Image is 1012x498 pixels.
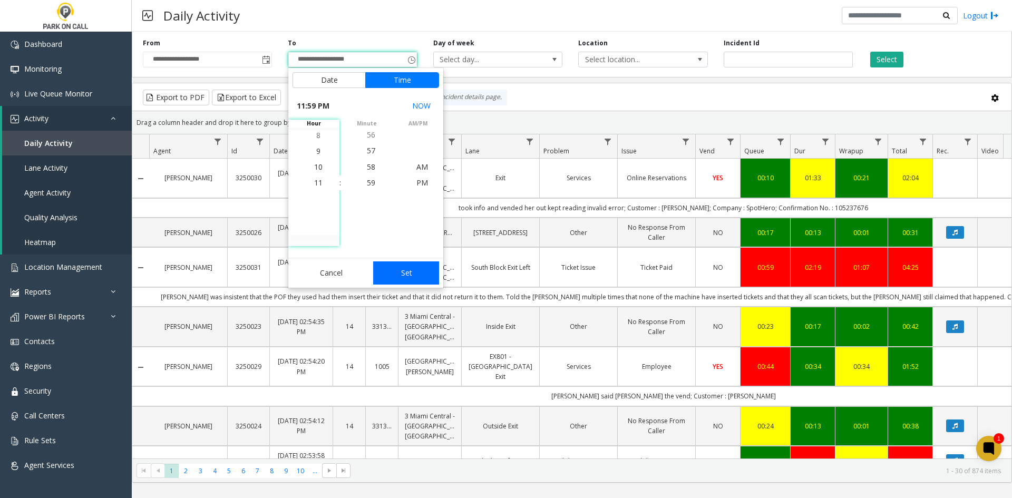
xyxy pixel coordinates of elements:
span: Page 9 [279,464,293,478]
span: Monitoring [24,64,62,74]
span: Total [892,147,907,155]
span: Activity [24,113,48,123]
a: 00:24 [747,421,784,431]
a: 331360 [372,321,392,331]
img: 'icon' [11,412,19,421]
span: YES [713,173,723,182]
a: 3250024 [234,421,263,431]
div: 02:19 [797,262,829,272]
span: Lane [465,147,480,155]
a: 14 [339,456,359,466]
a: [DATE] 02:53:58 PM [276,451,326,471]
a: Exit [468,173,533,183]
a: [GEOGRAPHIC_DATA][PERSON_NAME] [405,356,455,376]
span: Select location... [579,52,682,67]
a: Lane Filter Menu [523,134,537,149]
span: Contacts [24,336,55,346]
div: Drag a column header and drop it here to group by that column [132,113,1011,132]
img: 'icon' [11,65,19,74]
a: Validation Issue [546,456,611,466]
h3: Daily Activity [158,3,245,28]
a: 3250028 [234,456,263,466]
a: No Response From Caller [624,317,689,337]
button: Date tab [293,72,366,88]
button: Set [373,261,440,285]
a: [PERSON_NAME] [155,173,221,183]
img: 'icon' [11,41,19,49]
div: 00:38 [894,421,926,431]
a: NO [702,228,734,238]
a: 00:34 [842,362,881,372]
a: Ticket Paid [624,262,689,272]
a: 02:22 [797,456,829,466]
a: Vend Filter Menu [724,134,738,149]
a: 03:18 [894,456,926,466]
a: 3250031 [234,262,263,272]
div: 01:33 [797,173,829,183]
a: [PERSON_NAME] [155,321,221,331]
span: Location Management [24,262,102,272]
a: Ticket Issue [546,262,611,272]
a: EX801 - [GEOGRAPHIC_DATA] Exit [468,351,533,382]
span: Heatmap [24,237,56,247]
a: Daily Activity [2,131,132,155]
a: Validation Error [624,456,689,466]
span: Agent [153,147,171,155]
span: NO [713,422,723,431]
div: 00:59 [747,262,784,272]
a: No Response From Caller [624,222,689,242]
span: 11 [314,178,323,188]
a: YES [702,173,734,183]
span: Lane Activity [24,163,67,173]
span: NO [713,263,723,272]
a: [DATE] 02:54:12 PM [276,416,326,436]
a: 00:17 [797,321,829,331]
a: [PERSON_NAME] [155,421,221,431]
button: Cancel [293,261,370,285]
button: Export to PDF [143,90,209,105]
span: 59 [367,178,375,188]
span: Page 11 [308,464,322,478]
label: Incident Id [724,38,760,48]
a: Heatmap [2,230,132,255]
span: Quality Analysis [24,212,77,222]
span: Daily Activity [24,138,73,148]
span: Go to the next page [325,466,334,475]
div: 00:01 [842,228,881,238]
div: 00:44 [747,362,784,372]
img: 'icon' [11,263,19,272]
label: From [143,38,160,48]
span: 8 [316,130,320,140]
div: 00:37 [842,456,881,466]
span: Wrapup [839,147,863,155]
a: Inside Exit [468,321,533,331]
span: Security [24,386,51,396]
a: 00:42 [894,321,926,331]
button: Select [870,52,903,67]
a: Agent Activity [2,180,132,205]
span: YES [713,456,723,465]
span: Page 5 [222,464,236,478]
a: Services [546,362,611,372]
span: Agent Activity [24,188,71,198]
a: Queue Filter Menu [774,134,788,149]
div: 04:25 [894,262,926,272]
span: Page 4 [208,464,222,478]
a: Quality Analysis [2,205,132,230]
a: 14 [339,362,359,372]
span: Rule Sets [24,435,56,445]
span: Page 2 [179,464,193,478]
a: 3250030 [234,173,263,183]
a: 14 [339,321,359,331]
a: Collapse Details [132,263,149,272]
a: 01:52 [894,362,926,372]
a: Dur Filter Menu [819,134,833,149]
span: Video [981,147,999,155]
label: Day of week [433,38,474,48]
span: Go to the last page [336,463,351,478]
div: 00:34 [797,362,829,372]
span: 58 [367,161,375,171]
a: [PERSON_NAME] [155,362,221,372]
